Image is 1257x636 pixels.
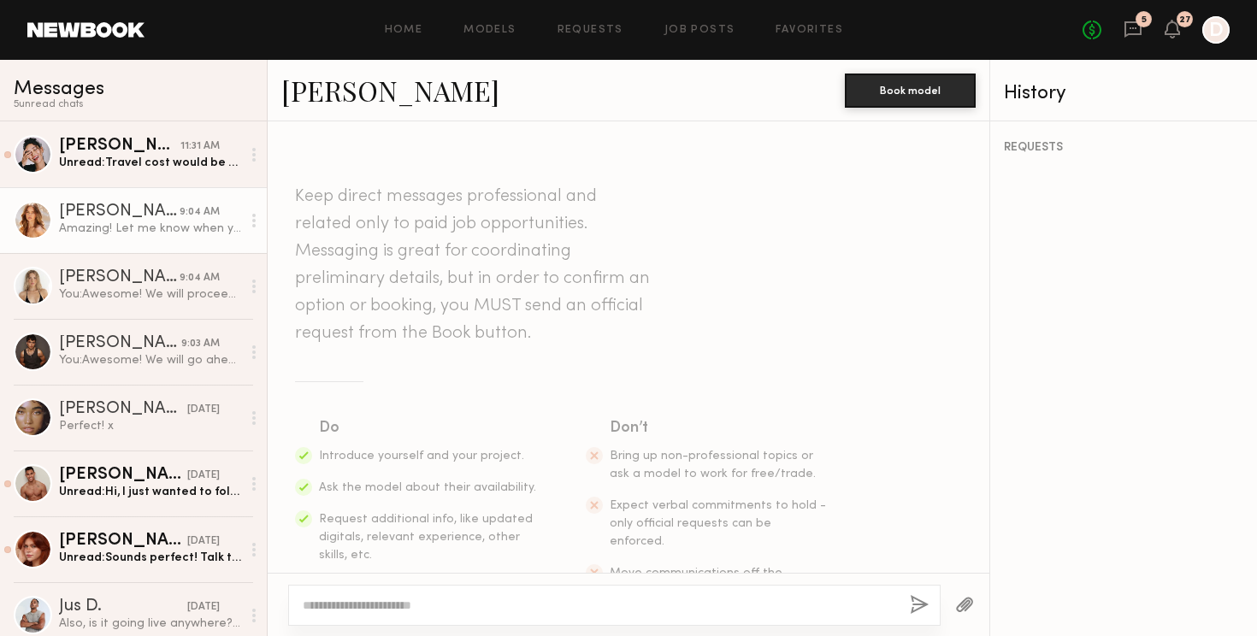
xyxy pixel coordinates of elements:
[187,468,220,484] div: [DATE]
[59,401,187,418] div: [PERSON_NAME]
[610,416,829,440] div: Don’t
[610,568,782,597] span: Move communications off the platform.
[463,25,516,36] a: Models
[59,615,241,632] div: Also, is it going live anywhere? Ie their site, IG, etc..
[319,450,524,462] span: Introduce yourself and your project.
[59,598,187,615] div: Jus D.
[1142,15,1147,25] div: 5
[59,550,241,566] div: Unread: Sounds perfect! Talk to you soon!!:)
[59,203,180,221] div: [PERSON_NAME]
[187,402,220,418] div: [DATE]
[59,335,181,352] div: [PERSON_NAME]
[295,183,654,347] header: Keep direct messages professional and related only to paid job opportunities. Messaging is great ...
[180,138,220,155] div: 11:31 AM
[845,82,976,97] a: Book model
[385,25,423,36] a: Home
[664,25,735,36] a: Job Posts
[319,514,533,561] span: Request additional info, like updated digitals, relevant experience, other skills, etc.
[776,25,843,36] a: Favorites
[59,533,187,550] div: [PERSON_NAME]
[610,500,826,547] span: Expect verbal commitments to hold - only official requests can be enforced.
[187,599,220,615] div: [DATE]
[1202,16,1230,44] a: D
[59,484,241,500] div: Unread: Hi, I just wanted to follow up and see if any of those Curology pictures have been made p...
[59,352,241,368] div: You: Awesome! We will go ahead with booking [DATE] and give you more details.
[187,533,220,550] div: [DATE]
[281,72,499,109] a: [PERSON_NAME]
[59,418,241,434] div: Perfect! x
[1004,84,1243,103] div: History
[59,269,180,286] div: [PERSON_NAME]
[1004,142,1243,154] div: REQUESTS
[319,416,538,440] div: Do
[180,270,220,286] div: 9:04 AM
[14,79,104,99] span: Messages
[1124,20,1142,41] a: 5
[845,74,976,108] button: Book model
[59,155,241,171] div: Unread: Travel cost would be $200. And my rate is $150/hr. Thanks!
[181,336,220,352] div: 9:03 AM
[610,450,816,480] span: Bring up non-professional topics or ask a model to work for free/trade.
[180,204,220,221] div: 9:04 AM
[59,467,187,484] div: [PERSON_NAME]
[59,221,241,237] div: Amazing! Let me know when you have more information like the address and what I should bring, I’m...
[1179,15,1191,25] div: 27
[558,25,623,36] a: Requests
[59,286,241,303] div: You: Awesome! We will proceed with booking [DATE].
[319,482,536,493] span: Ask the model about their availability.
[59,138,180,155] div: [PERSON_NAME]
